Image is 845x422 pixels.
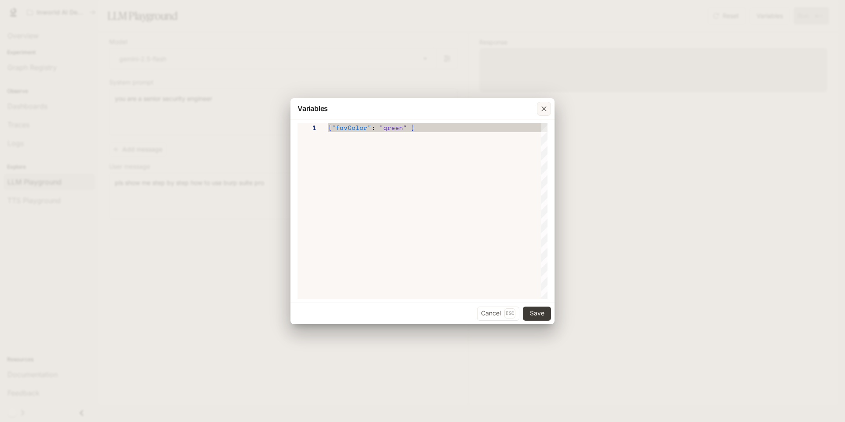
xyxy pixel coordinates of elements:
button: CancelEsc [477,307,519,321]
p: Esc [504,308,515,318]
span: "green" [379,123,407,132]
p: Variables [298,103,328,114]
span: } [411,123,415,132]
span: { [328,123,332,132]
span: "favColor" [332,123,371,132]
div: 1 [298,123,316,132]
button: Save [523,307,551,321]
span: : [371,123,375,132]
